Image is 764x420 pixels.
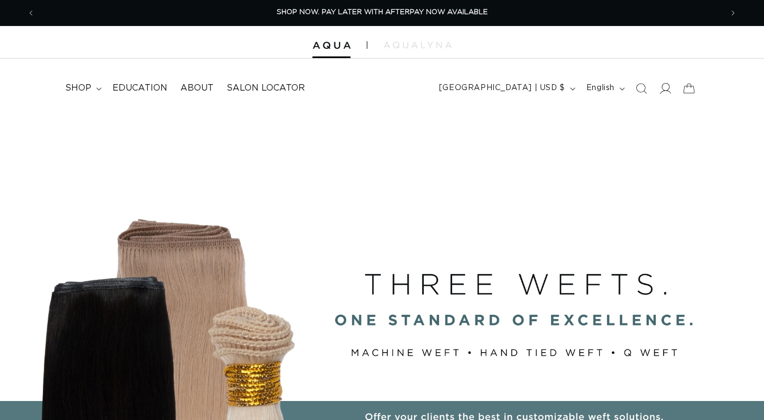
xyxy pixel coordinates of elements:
[174,76,220,100] a: About
[59,76,106,100] summary: shop
[220,76,311,100] a: Salon Locator
[433,78,580,99] button: [GEOGRAPHIC_DATA] | USD $
[180,82,214,94] span: About
[439,82,565,94] span: [GEOGRAPHIC_DATA] | USD $
[19,3,43,23] button: Previous announcement
[580,78,629,99] button: English
[112,82,167,94] span: Education
[721,3,745,23] button: Next announcement
[384,42,452,48] img: aqualyna.com
[629,77,653,100] summary: Search
[586,82,615,94] span: English
[106,76,174,100] a: Education
[312,42,350,49] img: Aqua Hair Extensions
[65,82,91,94] span: shop
[227,82,305,94] span: Salon Locator
[277,9,488,16] span: SHOP NOW. PAY LATER WITH AFTERPAY NOW AVAILABLE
